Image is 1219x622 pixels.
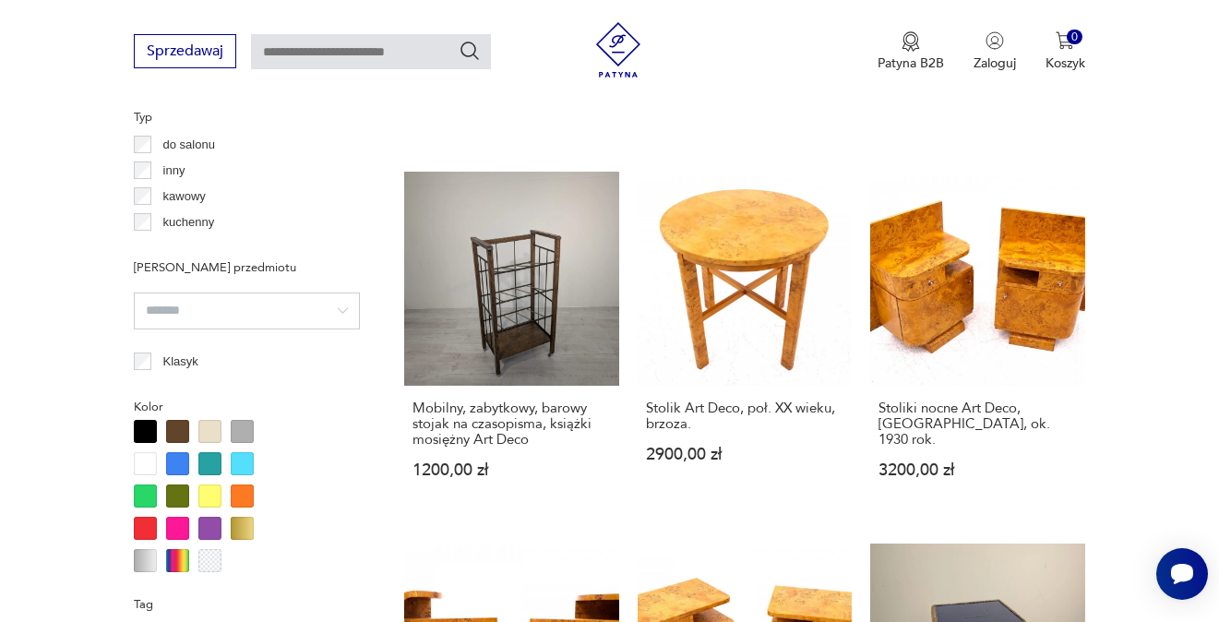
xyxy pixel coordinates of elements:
[878,401,1076,448] h3: Stoliki nocne Art Deco, [GEOGRAPHIC_DATA], ok. 1930 rok.
[591,22,646,78] img: Patyna - sklep z meblami i dekoracjami vintage
[412,462,610,478] p: 1200,00 zł
[459,40,481,62] button: Szukaj
[163,212,215,233] p: kuchenny
[638,172,852,514] a: Stolik Art Deco, poł. XX wieku, brzoza.Stolik Art Deco, poł. XX wieku, brzoza.2900,00 zł
[902,31,920,52] img: Ikona medalu
[412,401,610,448] h3: Mobilny, zabytkowy, barowy stojak na czasopisma, książki mosiężny Art Deco
[1046,54,1085,72] p: Koszyk
[163,135,215,155] p: do salonu
[1156,548,1208,600] iframe: Smartsupp widget button
[134,46,236,59] a: Sprzedawaj
[878,31,944,72] button: Patyna B2B
[646,401,843,432] h3: Stolik Art Deco, poł. XX wieku, brzoza.
[1067,30,1082,45] div: 0
[986,31,1004,50] img: Ikonka użytkownika
[404,172,618,514] a: Mobilny, zabytkowy, barowy stojak na czasopisma, książki mosiężny Art DecoMobilny, zabytkowy, bar...
[134,107,360,127] p: Typ
[878,54,944,72] p: Patyna B2B
[878,462,1076,478] p: 3200,00 zł
[134,594,360,615] p: Tag
[1046,31,1085,72] button: 0Koszyk
[974,54,1016,72] p: Zaloguj
[870,172,1084,514] a: Stoliki nocne Art Deco, Polska, ok. 1930 rok.Stoliki nocne Art Deco, [GEOGRAPHIC_DATA], ok. 1930 ...
[163,352,198,372] p: Klasyk
[134,397,360,417] p: Kolor
[1056,31,1074,50] img: Ikona koszyka
[134,34,236,68] button: Sprzedawaj
[163,186,206,207] p: kawowy
[163,161,185,181] p: inny
[878,31,944,72] a: Ikona medaluPatyna B2B
[646,447,843,462] p: 2900,00 zł
[974,31,1016,72] button: Zaloguj
[134,257,360,278] p: [PERSON_NAME] przedmiotu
